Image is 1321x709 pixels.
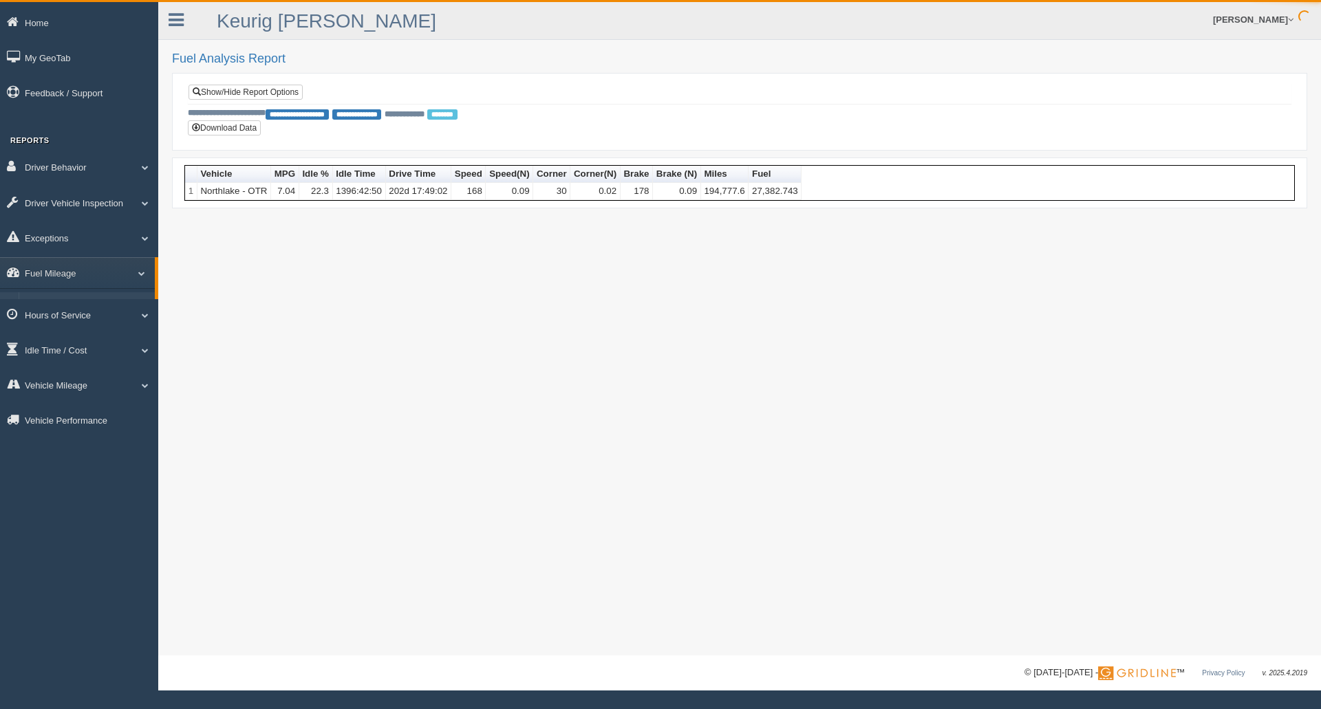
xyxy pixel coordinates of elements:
button: Download Data [188,120,261,135]
img: Gridline [1098,666,1176,680]
span: v. 2025.4.2019 [1263,669,1307,677]
a: Privacy Policy [1202,669,1245,677]
td: 7.04 [271,183,299,200]
td: 1 [185,183,197,200]
th: Sort column [533,166,570,183]
th: Sort column [570,166,621,183]
a: Show/Hide Report Options [189,85,303,100]
th: Sort column [653,166,701,183]
th: Sort column [749,166,802,183]
td: 202d 17:49:02 [386,183,452,200]
th: Sort column [621,166,653,183]
td: 0.09 [653,183,701,200]
td: 178 [621,183,653,200]
td: 1396:42:50 [333,183,386,200]
td: 0.09 [486,183,533,200]
th: Sort column [386,166,452,183]
th: Sort column [299,166,333,183]
th: Sort column [701,166,749,183]
td: Northlake - OTR [197,183,271,200]
td: 27,382.743 [749,183,802,200]
h2: Fuel Analysis Report [172,52,1307,66]
td: 168 [451,183,486,200]
th: Sort column [333,166,386,183]
th: Sort column [451,166,486,183]
a: Keurig [PERSON_NAME] [217,10,436,32]
td: 30 [533,183,570,200]
a: Fuel Analysis [25,292,155,317]
th: Sort column [486,166,533,183]
td: 0.02 [570,183,621,200]
th: Sort column [197,166,271,183]
td: 194,777.6 [701,183,749,200]
td: 22.3 [299,183,333,200]
th: Sort column [271,166,299,183]
div: © [DATE]-[DATE] - ™ [1024,666,1307,680]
